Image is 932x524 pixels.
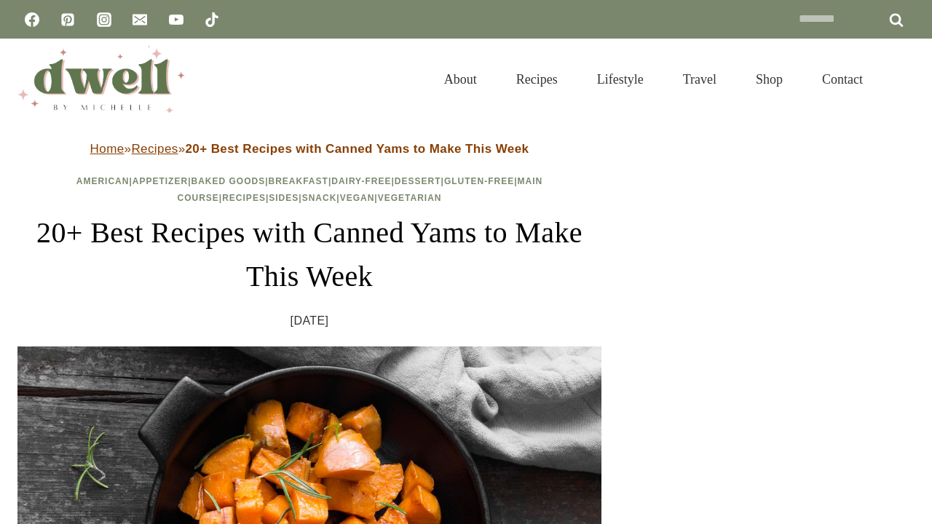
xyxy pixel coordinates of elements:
[53,5,82,34] a: Pinterest
[577,54,663,105] a: Lifestyle
[424,54,882,105] nav: Primary Navigation
[890,67,915,92] button: View Search Form
[378,193,442,203] a: Vegetarian
[17,211,601,298] h1: 20+ Best Recipes with Canned Yams to Make This Week
[736,54,802,105] a: Shop
[269,193,299,203] a: Sides
[302,193,337,203] a: Snack
[269,176,328,186] a: Breakfast
[663,54,736,105] a: Travel
[186,142,529,156] strong: 20+ Best Recipes with Canned Yams to Make This Week
[331,176,391,186] a: Dairy-Free
[424,54,497,105] a: About
[802,54,882,105] a: Contact
[291,310,329,332] time: [DATE]
[90,5,119,34] a: Instagram
[17,5,47,34] a: Facebook
[76,176,130,186] a: American
[395,176,441,186] a: Dessert
[444,176,514,186] a: Gluten-Free
[191,176,265,186] a: Baked Goods
[133,176,188,186] a: Appetizer
[197,5,226,34] a: TikTok
[90,142,125,156] a: Home
[90,142,529,156] span: » »
[125,5,154,34] a: Email
[131,142,178,156] a: Recipes
[497,54,577,105] a: Recipes
[76,176,543,203] span: | | | | | | | | | | | |
[222,193,266,203] a: Recipes
[340,193,375,203] a: Vegan
[17,46,185,113] img: DWELL by michelle
[162,5,191,34] a: YouTube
